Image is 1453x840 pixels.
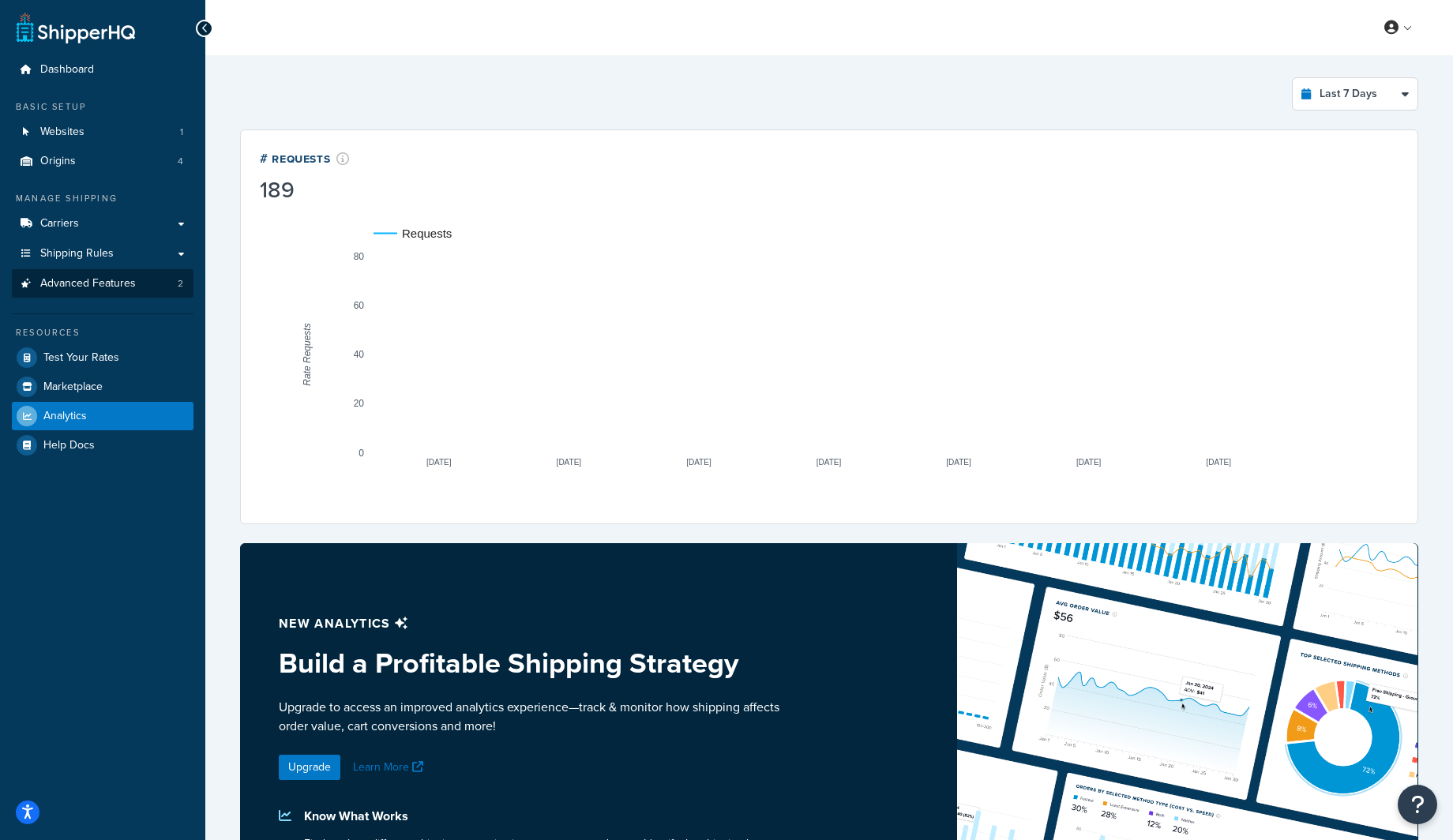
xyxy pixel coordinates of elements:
h3: Build a Profitable Shipping Strategy [279,647,791,679]
text: 0 [359,448,364,459]
span: 1 [180,126,183,139]
span: Help Docs [43,439,95,452]
div: # Requests [260,149,350,167]
div: Manage Shipping [12,192,193,205]
button: Open Resource Center [1398,785,1437,824]
li: Advanced Features [12,269,193,298]
text: Requests [402,227,452,240]
a: Advanced Features2 [12,269,193,298]
a: Marketplace [12,373,193,401]
a: Websites1 [12,118,193,147]
svg: A chart. [260,204,1398,504]
span: Dashboard [40,63,94,77]
a: Carriers [12,209,193,238]
text: [DATE] [557,458,582,467]
span: 4 [178,155,183,168]
text: 20 [354,398,365,409]
p: Upgrade to access an improved analytics experience—track & monitor how shipping affects order val... [279,698,791,736]
a: Analytics [12,402,193,430]
p: New analytics [279,613,791,635]
p: Know What Works [304,805,791,827]
span: Shipping Rules [40,247,114,261]
span: Test Your Rates [43,351,119,365]
div: 189 [260,179,350,201]
span: Websites [40,126,84,139]
a: Shipping Rules [12,239,193,268]
text: [DATE] [426,458,452,467]
a: Test Your Rates [12,343,193,372]
a: Learn More [353,759,427,775]
text: [DATE] [1206,458,1231,467]
text: [DATE] [946,458,971,467]
span: Origins [40,155,76,168]
text: [DATE] [686,458,711,467]
li: Origins [12,147,193,176]
text: [DATE] [817,458,842,467]
text: [DATE] [1076,458,1102,467]
a: Help Docs [12,431,193,459]
text: Rate Requests [302,323,313,385]
a: Origins4 [12,147,193,176]
div: Basic Setup [12,100,193,114]
span: Carriers [40,217,79,231]
a: Upgrade [279,755,340,780]
text: 40 [354,349,365,360]
a: Dashboard [12,55,193,84]
span: Advanced Features [40,277,136,291]
div: Resources [12,326,193,339]
text: 60 [354,300,365,311]
text: 80 [354,251,365,262]
span: Marketplace [43,381,103,394]
li: Websites [12,118,193,147]
span: 2 [178,277,183,291]
span: Analytics [43,410,87,423]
